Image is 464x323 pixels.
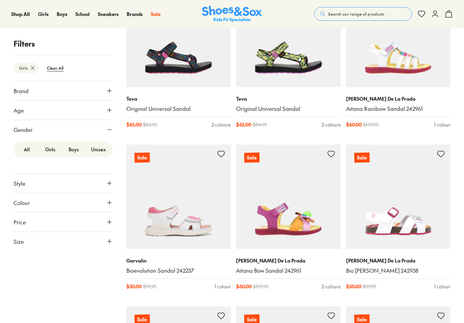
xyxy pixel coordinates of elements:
[202,6,262,22] a: Shoes & Sox
[14,218,26,226] span: Price
[143,121,157,128] span: $ 84.95
[98,11,119,18] a: Sneakers
[75,11,90,17] span: School
[41,62,69,74] btn: Clear All
[346,121,362,128] span: $ 60.00
[14,213,113,232] button: Price
[126,144,231,249] a: Sale
[14,101,113,120] button: Age
[236,95,341,102] p: Teva
[236,121,251,128] span: $ 65.00
[236,144,341,249] a: Sale
[14,232,113,251] button: Size
[14,125,33,134] span: Gender
[14,179,25,187] span: Style
[14,106,24,114] span: Age
[202,6,262,22] img: SNS_Logo_Responsive.svg
[253,121,267,128] span: $ 84.95
[244,152,260,163] p: Sale
[346,283,361,290] span: $ 50.00
[434,121,450,128] div: 1 colour
[14,193,113,212] button: Colour
[214,283,231,290] div: 1 colour
[126,105,231,113] a: Original Universal Sandal
[346,144,451,249] a: Sale
[434,283,450,290] div: 1 colour
[322,121,341,128] div: 2 colours
[212,121,231,128] div: 2 colours
[14,199,30,207] span: Colour
[346,95,451,102] p: [PERSON_NAME] De La Prada
[62,143,85,156] label: Boys
[346,267,451,274] a: Bio [PERSON_NAME] 242938
[346,257,451,264] p: [PERSON_NAME] De La Prada
[14,38,113,49] p: Filters
[57,11,67,18] a: Boys
[126,267,231,274] a: Bioevolution Sandal 242237
[127,11,143,17] span: Brands
[98,11,119,17] span: Sneakers
[126,257,231,264] p: Garvalin
[143,283,157,290] span: $ 99.95
[236,105,341,113] a: Original Universal Sandal
[236,267,341,274] a: Aitana Bow Sandal 242961
[363,283,376,290] span: $ 99.95
[134,152,149,163] p: Sale
[11,11,30,18] a: Shop All
[151,11,161,17] span: Sale
[363,121,379,128] span: $ 109.95
[14,237,24,245] span: Size
[15,143,38,156] label: All
[11,11,30,17] span: Shop All
[57,11,67,17] span: Boys
[38,11,49,18] a: Girls
[314,7,412,21] button: Search our range of products
[38,143,62,156] label: Girls
[322,283,341,290] div: 2 colours
[127,11,143,18] a: Brands
[126,95,231,102] p: Teva
[14,81,113,100] button: Brand
[86,143,111,156] label: Unisex
[14,174,113,193] button: Style
[346,105,451,113] a: Aitana Rainbow Sandal 242961
[14,63,39,73] btn: Girls
[253,283,269,290] span: $ 109.95
[38,11,49,17] span: Girls
[126,283,142,290] span: $ 50.00
[126,121,142,128] span: $ 65.00
[151,11,161,18] a: Sale
[14,87,29,95] span: Brand
[236,257,341,264] p: [PERSON_NAME] De La Prada
[75,11,90,18] a: School
[354,152,369,163] p: Sale
[236,283,252,290] span: $ 60.00
[14,120,113,139] button: Gender
[328,11,384,17] span: Search our range of products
